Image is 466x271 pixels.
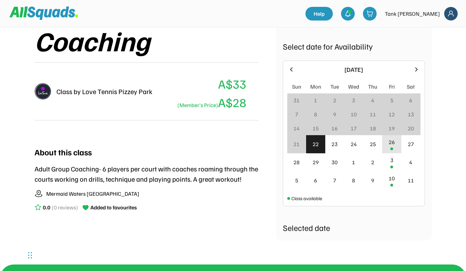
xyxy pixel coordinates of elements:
[408,110,414,118] div: 13
[295,110,298,118] div: 7
[389,174,395,182] div: 10
[52,203,78,211] div: (0 reviews)
[344,10,351,17] img: bell-03%20%281%29.svg
[408,124,414,132] div: 20
[408,140,414,148] div: 27
[368,82,377,91] div: Thu
[314,96,317,104] div: 1
[293,140,300,148] div: 21
[409,96,412,104] div: 6
[283,221,425,234] div: Selected date
[389,124,395,132] div: 19
[313,124,319,132] div: 15
[352,96,355,104] div: 3
[313,140,319,148] div: 22
[351,140,357,148] div: 24
[314,176,317,184] div: 6
[371,158,374,166] div: 2
[366,10,373,17] img: shopping-cart-01%20%281%29.svg
[370,110,376,118] div: 11
[283,40,425,52] div: Select date for Availability
[351,124,357,132] div: 17
[371,176,374,184] div: 9
[293,124,300,132] div: 14
[314,110,317,118] div: 8
[370,140,376,148] div: 25
[333,110,336,118] div: 9
[385,10,440,18] div: Tank [PERSON_NAME]
[389,82,395,91] div: Fri
[389,110,395,118] div: 12
[218,75,246,93] div: A$33
[348,82,359,91] div: Wed
[352,176,355,184] div: 8
[352,158,355,166] div: 1
[331,158,338,166] div: 30
[10,7,78,20] img: Squad%20Logo.svg
[333,176,336,184] div: 7
[56,86,152,96] div: Class by Love Tennis Pizzey Park
[310,82,321,91] div: Mon
[409,158,412,166] div: 4
[90,203,137,211] div: Added to favourites
[305,7,333,21] a: Help
[35,83,51,100] img: LTPP_Logo_REV.jpeg
[293,158,300,166] div: 28
[35,164,276,184] div: Adult Group Coaching- 6 players per court with coaches roaming through the courts working on dril...
[175,93,246,112] div: A$28
[46,190,139,198] div: Mermaid Waters [GEOGRAPHIC_DATA]
[331,124,338,132] div: 16
[177,102,218,108] font: (Member's Price)
[407,82,415,91] div: Sat
[293,96,300,104] div: 31
[295,176,298,184] div: 5
[331,140,338,148] div: 23
[390,156,393,164] div: 3
[370,124,376,132] div: 18
[444,7,458,21] img: Frame%2018.svg
[330,82,339,91] div: Tue
[313,158,319,166] div: 29
[333,96,336,104] div: 2
[408,176,414,184] div: 11
[299,65,409,74] div: [DATE]
[291,195,322,202] div: Class available
[35,146,92,158] div: About this class
[43,203,50,211] div: 0.0
[371,96,374,104] div: 4
[351,110,357,118] div: 10
[389,138,395,146] div: 26
[292,82,301,91] div: Sun
[390,96,393,104] div: 5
